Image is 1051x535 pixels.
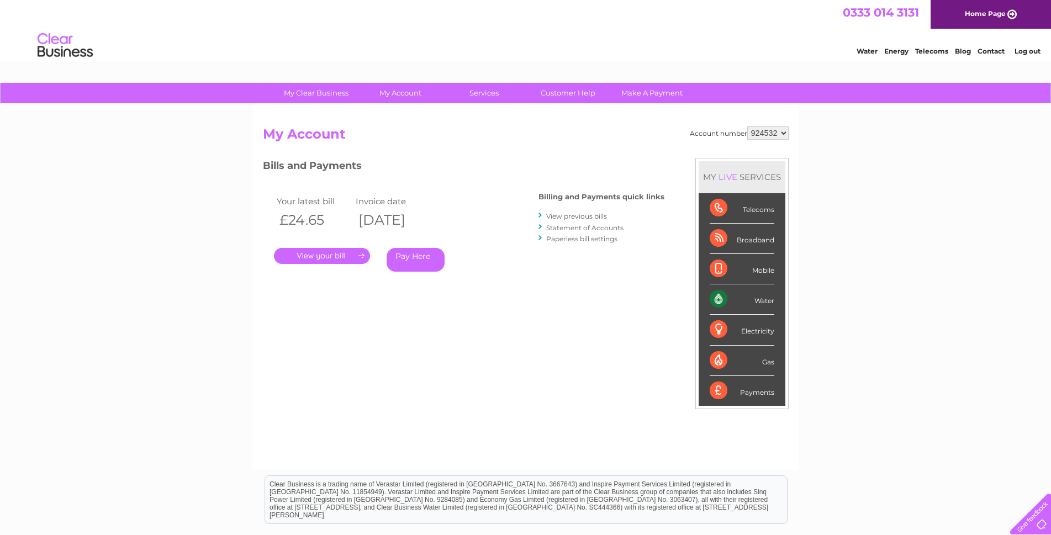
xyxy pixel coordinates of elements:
[439,83,530,103] a: Services
[606,83,698,103] a: Make A Payment
[263,158,664,177] h3: Bills and Payments
[699,161,785,193] div: MY SERVICES
[857,47,878,55] a: Water
[1015,47,1041,55] a: Log out
[710,193,774,224] div: Telecoms
[546,235,617,243] a: Paperless bill settings
[843,6,919,19] a: 0333 014 3131
[387,248,445,272] a: Pay Here
[915,47,948,55] a: Telecoms
[710,284,774,315] div: Water
[716,172,740,182] div: LIVE
[538,193,664,201] h4: Billing and Payments quick links
[955,47,971,55] a: Blog
[710,376,774,406] div: Payments
[274,248,370,264] a: .
[263,126,789,147] h2: My Account
[274,209,353,231] th: £24.65
[710,346,774,376] div: Gas
[353,209,432,231] th: [DATE]
[37,29,93,62] img: logo.png
[265,6,787,54] div: Clear Business is a trading name of Verastar Limited (registered in [GEOGRAPHIC_DATA] No. 3667643...
[710,254,774,284] div: Mobile
[353,194,432,209] td: Invoice date
[355,83,446,103] a: My Account
[546,224,624,232] a: Statement of Accounts
[271,83,362,103] a: My Clear Business
[710,224,774,254] div: Broadband
[690,126,789,140] div: Account number
[710,315,774,345] div: Electricity
[522,83,614,103] a: Customer Help
[884,47,909,55] a: Energy
[978,47,1005,55] a: Contact
[274,194,353,209] td: Your latest bill
[546,212,607,220] a: View previous bills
